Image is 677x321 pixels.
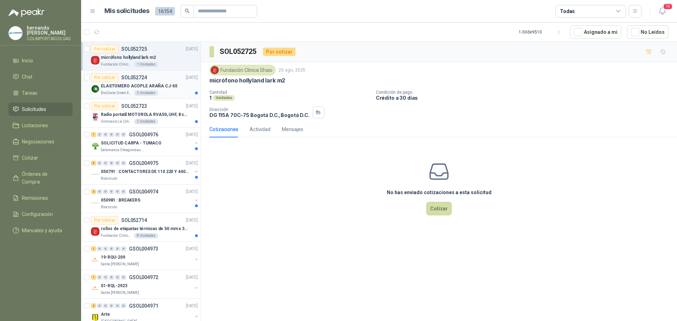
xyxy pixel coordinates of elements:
[91,245,199,267] a: 1 0 0 0 0 0 GSOL004973[DATE] Company Logo19-RQU-209Santa [PERSON_NAME]
[91,102,118,110] div: Por cotizar
[91,45,118,53] div: Por cotizar
[91,246,96,251] div: 1
[376,95,674,101] p: Crédito a 30 días
[101,90,133,96] p: BioCosta Green Energy S.A.S
[8,8,44,17] img: Logo peakr
[22,57,33,64] span: Inicio
[426,202,452,215] button: Cotizar
[8,151,73,165] a: Cotizar
[101,233,133,239] p: Fundación Clínica Shaio
[121,75,147,80] p: SOL052724
[8,224,73,237] a: Manuales y ayuda
[101,111,189,118] p: Radio portatil MOTOROLA RVA50, UHF, 8 canales, 500MW
[109,161,114,166] div: 0
[121,47,147,51] p: SOL052725
[91,56,99,64] img: Company Logo
[560,7,575,15] div: Todas
[121,104,147,109] p: SOL052723
[91,73,118,82] div: Por cotizar
[101,283,127,289] p: 01-RQL-2923
[97,303,102,308] div: 0
[129,161,158,166] p: GSOL004975
[121,275,126,280] div: 0
[186,217,198,224] p: [DATE]
[8,70,73,84] a: Chat
[27,37,73,41] p: COLIMPORTADOS SAS
[101,147,145,153] p: Salamanca Oleaginosas SAS
[129,246,158,251] p: GSOL004973
[250,125,270,133] div: Actividad
[101,204,117,210] p: Biocirculo
[101,176,117,181] p: Biocirculo
[115,303,120,308] div: 0
[91,275,96,280] div: 1
[209,112,310,118] p: DG 115A 70C-75 Bogotá D.C. , Bogotá D.C.
[97,161,102,166] div: 0
[209,125,238,133] div: Cotizaciones
[121,161,126,166] div: 0
[103,189,108,194] div: 0
[186,303,198,309] p: [DATE]
[129,303,158,308] p: GSOL004971
[134,90,158,96] div: 2 Unidades
[185,8,190,13] span: search
[8,208,73,221] a: Configuración
[109,189,114,194] div: 0
[186,160,198,167] p: [DATE]
[656,5,669,18] button: 19
[263,48,295,56] div: Por cotizar
[103,161,108,166] div: 0
[22,89,37,97] span: Tareas
[22,138,54,146] span: Negociaciones
[387,189,492,196] h3: No has enviado cotizaciones a esta solicitud
[121,218,147,223] p: SOL052714
[115,161,120,166] div: 0
[91,256,99,264] img: Company Logo
[103,303,108,308] div: 0
[101,261,139,267] p: Santa [PERSON_NAME]
[663,3,673,10] span: 19
[376,90,674,95] p: Condición de pago
[91,303,96,308] div: 4
[8,191,73,205] a: Remisiones
[22,210,53,218] span: Configuración
[81,70,201,99] a: Por cotizarSOL052724[DATE] Company LogoELASTOMERO ACOPLE ARAÑA CJ-65BioCosta Green Energy S.A.S2 ...
[209,65,276,75] div: Fundación Clínica Shaio
[91,189,96,194] div: 2
[22,122,48,129] span: Licitaciones
[91,161,96,166] div: 5
[91,159,199,181] a: 5 0 0 0 0 0 GSOL004975[DATE] Company Logo050791 : CONTACTORES DE 110 220 Y 440 VBiocirculo
[101,140,161,147] p: SOLICITUD CARPA - TUMACO
[519,26,565,38] div: 1 - 50 de 9510
[103,132,108,137] div: 0
[91,113,99,122] img: Company Logo
[134,119,158,124] div: 2 Unidades
[22,154,38,162] span: Cotizar
[97,246,102,251] div: 0
[209,90,370,95] p: Cantidad
[22,73,32,81] span: Chat
[101,197,140,204] p: 050981 : BREAKERS
[91,142,99,150] img: Company Logo
[155,7,175,16] span: 16154
[91,132,96,137] div: 1
[8,119,73,132] a: Licitaciones
[121,132,126,137] div: 0
[101,290,139,296] p: Santa [PERSON_NAME]
[109,246,114,251] div: 0
[22,105,46,113] span: Solicitudes
[22,194,48,202] span: Remisiones
[81,42,201,70] a: Por cotizarSOL052725[DATE] Company Logomicrófono hollyland lark m2Fundación Clínica Shaio1 Unidades
[97,275,102,280] div: 0
[129,189,158,194] p: GSOL004974
[220,46,257,57] h3: SOL052725
[97,132,102,137] div: 0
[103,246,108,251] div: 0
[121,189,126,194] div: 0
[91,187,199,210] a: 2 0 0 0 0 0 GSOL004974[DATE] Company Logo050981 : BREAKERSBiocirculo
[279,67,305,74] p: 20 ago, 2025
[129,275,158,280] p: GSOL004972
[115,132,120,137] div: 0
[81,99,201,128] a: Por cotizarSOL052723[DATE] Company LogoRadio portatil MOTOROLA RVA50, UHF, 8 canales, 500MWGimnas...
[186,74,198,81] p: [DATE]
